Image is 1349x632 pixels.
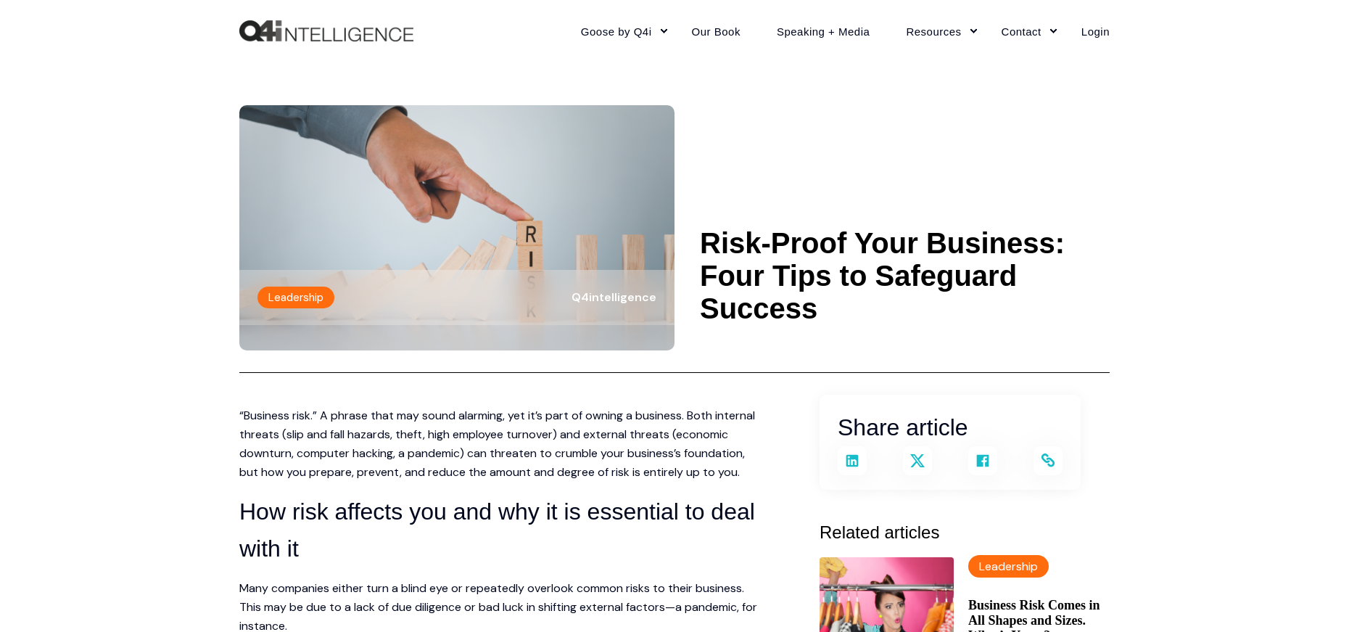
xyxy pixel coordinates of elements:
h1: Risk-Proof Your Business: Four Tips to Safeguard Success [700,227,1110,325]
label: Leadership [257,287,334,308]
h3: Related articles [820,519,1110,546]
h3: Share article [838,409,1063,446]
label: Leadership [968,555,1049,578]
img: Q4intelligence, LLC logo [239,20,413,42]
p: “Business risk.” A phrase that may sound alarming, yet it’s part of owning a business. Both inter... [239,406,762,482]
span: Q4intelligence [572,290,656,305]
a: Back to Home [239,20,413,42]
span: How risk affects you and why it is essential to deal with it [239,498,755,562]
img: A person's finger holding in place a set of stacked blocks spelling out the word' risk' from fall... [239,105,674,350]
